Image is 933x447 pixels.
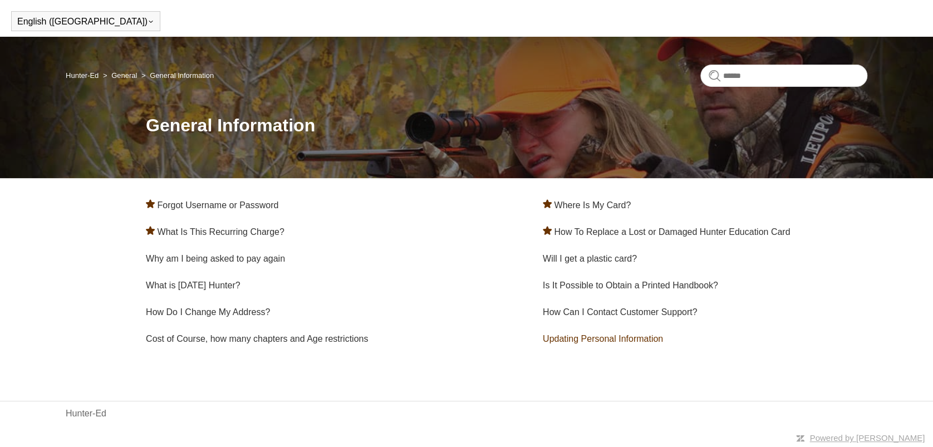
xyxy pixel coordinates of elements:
[66,407,106,420] a: Hunter-Ed
[146,254,285,263] a: Why am I being asked to pay again
[543,281,718,290] a: Is It Possible to Obtain a Printed Handbook?
[543,307,697,317] a: How Can I Contact Customer Support?
[150,71,214,80] a: General Information
[111,71,137,80] a: General
[554,200,631,210] a: Where Is My Card?
[66,71,101,80] li: Hunter-Ed
[543,226,552,235] svg: Promoted article
[101,71,139,80] li: General
[146,226,155,235] svg: Promoted article
[146,307,270,317] a: How Do I Change My Address?
[554,227,790,237] a: How To Replace a Lost or Damaged Hunter Education Card
[543,334,663,343] a: Updating Personal Information
[809,433,925,443] a: Powered by [PERSON_NAME]
[543,199,552,208] svg: Promoted article
[146,112,867,139] h1: General Information
[146,334,368,343] a: Cost of Course, how many chapters and Age restrictions
[66,71,99,80] a: Hunter-Ed
[543,254,637,263] a: Will I get a plastic card?
[17,17,154,27] button: English ([GEOGRAPHIC_DATA])
[139,71,214,80] li: General Information
[157,200,278,210] a: Forgot Username or Password
[146,281,240,290] a: What is [DATE] Hunter?
[146,199,155,208] svg: Promoted article
[157,227,284,237] a: What Is This Recurring Charge?
[700,65,867,87] input: Search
